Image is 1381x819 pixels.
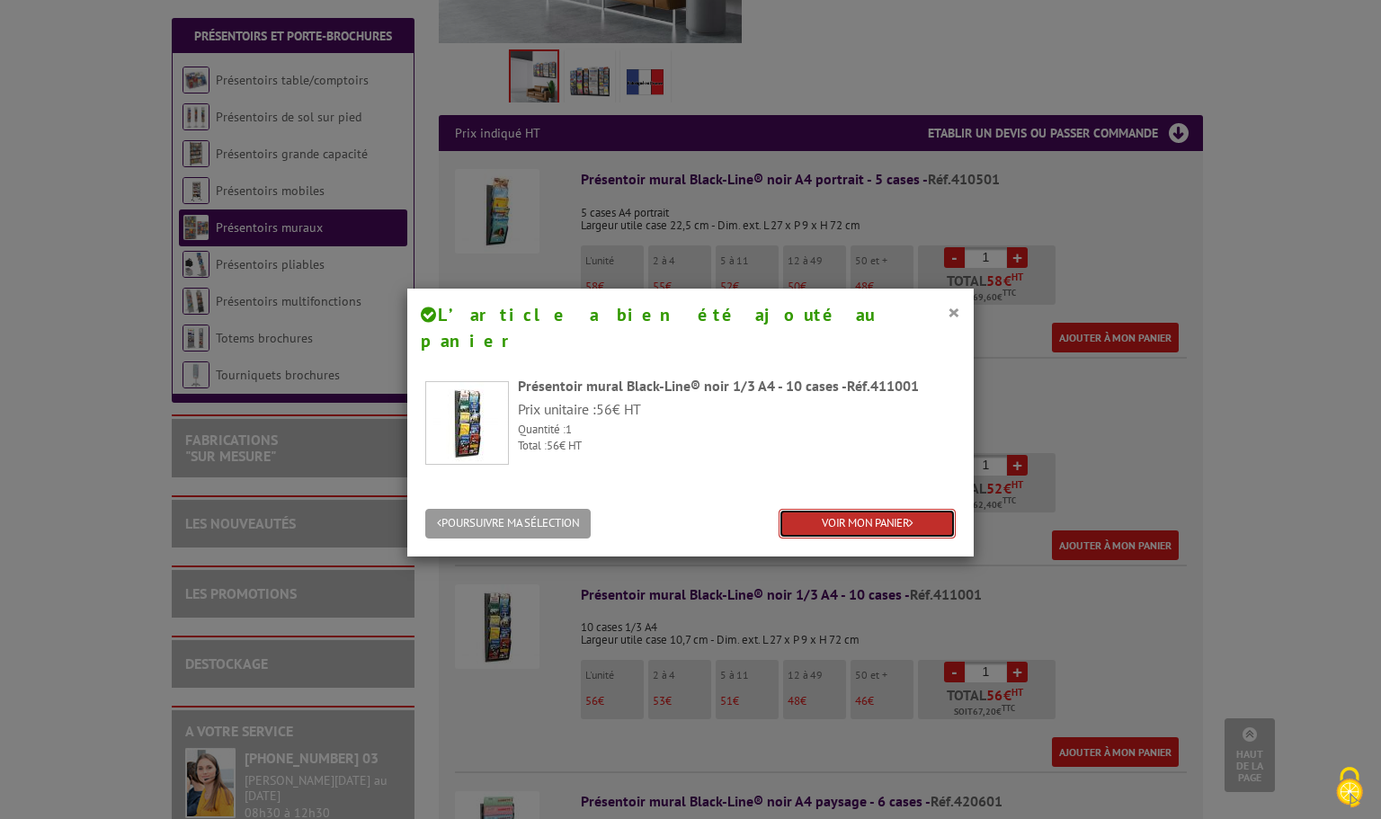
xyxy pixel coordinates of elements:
[847,377,919,395] span: Réf.411001
[518,399,956,420] p: Prix unitaire : € HT
[1318,758,1381,819] button: Cookies (fenêtre modale)
[596,400,612,418] span: 56
[566,422,572,437] span: 1
[1327,765,1372,810] img: Cookies (fenêtre modale)
[779,509,956,539] a: VOIR MON PANIER
[518,376,956,396] div: Présentoir mural Black-Line® noir 1/3 A4 - 10 cases -
[421,302,960,353] h4: L’article a bien été ajouté au panier
[948,300,960,324] button: ×
[518,422,956,439] p: Quantité :
[425,509,591,539] button: POURSUIVRE MA SÉLECTION
[518,438,956,455] p: Total : € HT
[547,438,559,453] span: 56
